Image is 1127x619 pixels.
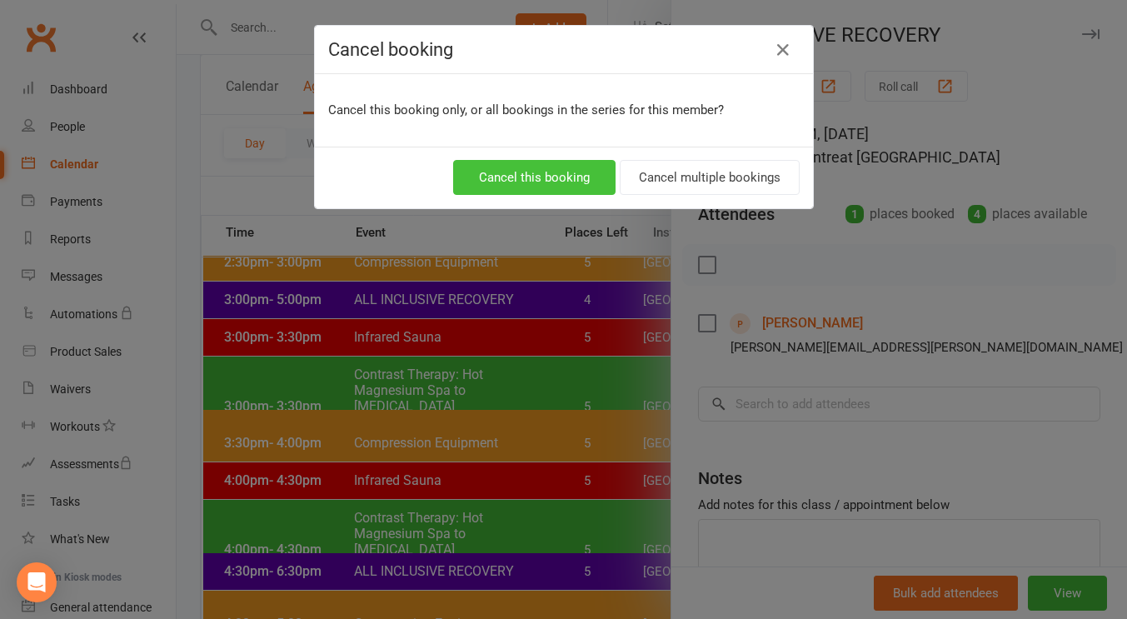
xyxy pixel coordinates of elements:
[770,37,796,63] button: Close
[328,100,800,120] p: Cancel this booking only, or all bookings in the series for this member?
[328,39,800,60] h4: Cancel booking
[453,160,616,195] button: Cancel this booking
[620,160,800,195] button: Cancel multiple bookings
[17,562,57,602] div: Open Intercom Messenger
